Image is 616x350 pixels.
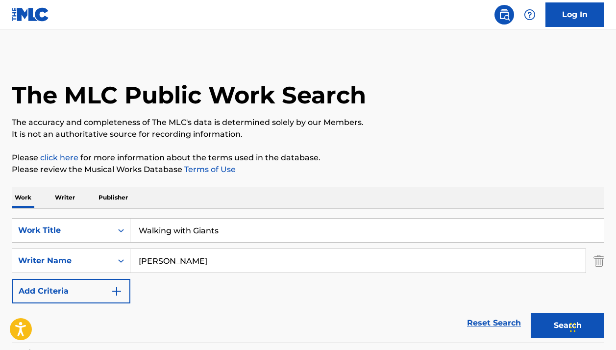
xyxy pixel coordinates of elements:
[498,9,510,21] img: search
[18,225,106,236] div: Work Title
[531,313,604,338] button: Search
[520,5,540,25] div: Help
[12,7,49,22] img: MLC Logo
[111,285,123,297] img: 9d2ae6d4665cec9f34b9.svg
[567,303,616,350] iframe: Chat Widget
[12,128,604,140] p: It is not an authoritative source for recording information.
[52,187,78,208] p: Writer
[12,187,34,208] p: Work
[524,9,536,21] img: help
[96,187,131,208] p: Publisher
[12,164,604,175] p: Please review the Musical Works Database
[545,2,604,27] a: Log In
[494,5,514,25] a: Public Search
[570,313,576,342] div: Drag
[18,255,106,267] div: Writer Name
[589,213,616,297] iframe: Resource Center
[12,80,366,110] h1: The MLC Public Work Search
[12,152,604,164] p: Please for more information about the terms used in the database.
[462,312,526,334] a: Reset Search
[12,117,604,128] p: The accuracy and completeness of The MLC's data is determined solely by our Members.
[12,279,130,303] button: Add Criteria
[182,165,236,174] a: Terms of Use
[12,218,604,343] form: Search Form
[40,153,78,162] a: click here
